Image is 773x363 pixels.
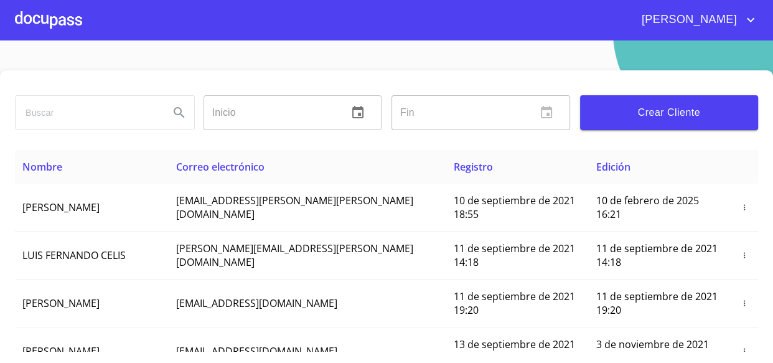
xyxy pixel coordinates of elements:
span: Registro [454,160,493,174]
span: 11 de septiembre de 2021 19:20 [596,290,718,317]
span: [PERSON_NAME][EMAIL_ADDRESS][PERSON_NAME][DOMAIN_NAME] [176,242,413,269]
button: account of current user [632,10,758,30]
button: Crear Cliente [580,95,759,130]
span: 11 de septiembre de 2021 19:20 [454,290,575,317]
span: Nombre [22,160,62,174]
span: LUIS FERNANDO CELIS [22,248,126,262]
span: [PERSON_NAME] [632,10,743,30]
span: [PERSON_NAME] [22,200,100,214]
button: Search [164,98,194,128]
span: 11 de septiembre de 2021 14:18 [454,242,575,269]
span: Edición [596,160,630,174]
span: [PERSON_NAME] [22,296,100,310]
span: Correo electrónico [176,160,265,174]
span: [EMAIL_ADDRESS][PERSON_NAME][PERSON_NAME][DOMAIN_NAME] [176,194,413,221]
span: 11 de septiembre de 2021 14:18 [596,242,718,269]
span: [EMAIL_ADDRESS][DOMAIN_NAME] [176,344,337,358]
span: [PERSON_NAME] [22,344,100,358]
input: search [16,96,159,130]
span: Crear Cliente [590,104,749,121]
span: 10 de febrero de 2025 16:21 [596,194,699,221]
span: [EMAIL_ADDRESS][DOMAIN_NAME] [176,296,337,310]
span: 10 de septiembre de 2021 18:55 [454,194,575,221]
